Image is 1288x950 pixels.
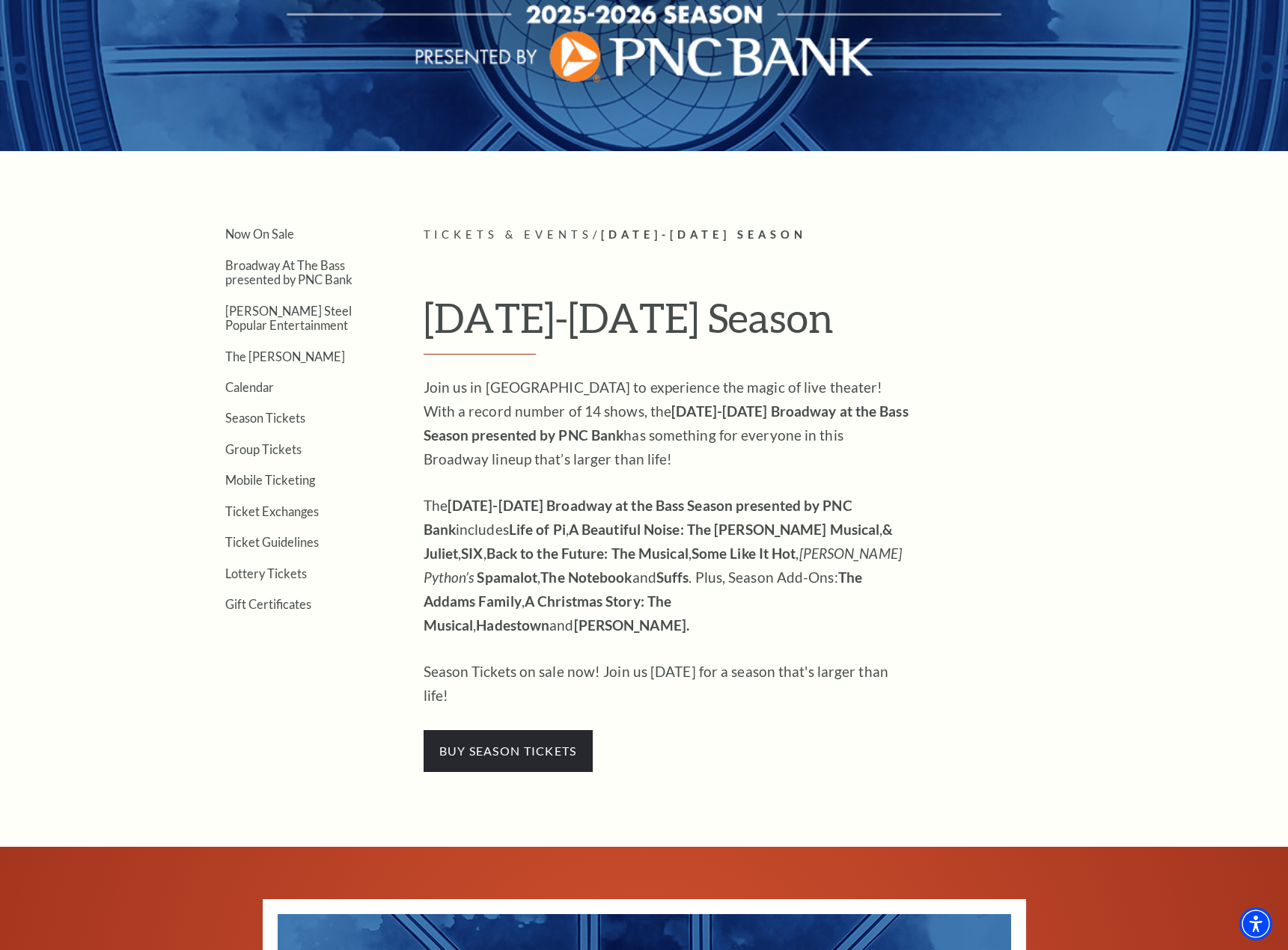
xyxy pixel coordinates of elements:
span: Tickets & Events [424,228,593,241]
div: Accessibility Menu [1239,907,1272,940]
strong: SIX [461,545,483,562]
strong: Some Like It Hot [692,545,796,562]
strong: Back to the Future: The Musical [486,545,689,562]
a: Season Tickets [225,411,305,425]
p: Join us in [GEOGRAPHIC_DATA] to experience the magic of live theater! With a record number of 14 ... [424,376,910,471]
strong: & Juliet [424,521,894,562]
a: Ticket Exchanges [225,504,319,518]
strong: [PERSON_NAME]. [574,616,689,634]
a: Group Tickets [225,442,302,456]
p: The includes , , , , , , , and . Plus, Season Add-Ons: , , and [424,494,910,637]
strong: The Notebook [540,569,632,586]
a: The [PERSON_NAME] [225,349,345,364]
a: Gift Certificates [225,597,311,611]
a: Mobile Ticketing [225,473,315,487]
span: [DATE]-[DATE] Season [601,228,807,241]
a: buy season tickets [424,741,593,759]
strong: The Addams Family [424,569,862,610]
strong: [DATE]-[DATE] Broadway at the Bass Season presented by PNC Bank [424,497,852,538]
strong: Life of Pi [509,521,566,538]
strong: Spamalot [477,569,537,586]
strong: A Beautiful Noise: The [PERSON_NAME] Musical [569,521,879,538]
a: Broadway At The Bass presented by PNC Bank [225,258,352,286]
strong: [DATE]-[DATE] Broadway at the Bass Season presented by PNC Bank [424,402,909,444]
a: Ticket Guidelines [225,535,319,549]
a: Lottery Tickets [225,566,307,580]
strong: A Christmas Story: The Musical [424,592,672,634]
span: buy season tickets [424,730,593,772]
em: [PERSON_NAME] Python’s [424,545,902,586]
p: / [424,226,1108,245]
h1: [DATE]-[DATE] Season [424,293,1108,355]
a: [PERSON_NAME] Steel Popular Entertainment [225,304,352,332]
a: Now On Sale [225,227,294,241]
a: Calendar [225,380,274,394]
p: Season Tickets on sale now! Join us [DATE] for a season that's larger than life! [424,660,910,708]
strong: Suffs [656,569,689,586]
strong: Hadestown [476,616,549,634]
